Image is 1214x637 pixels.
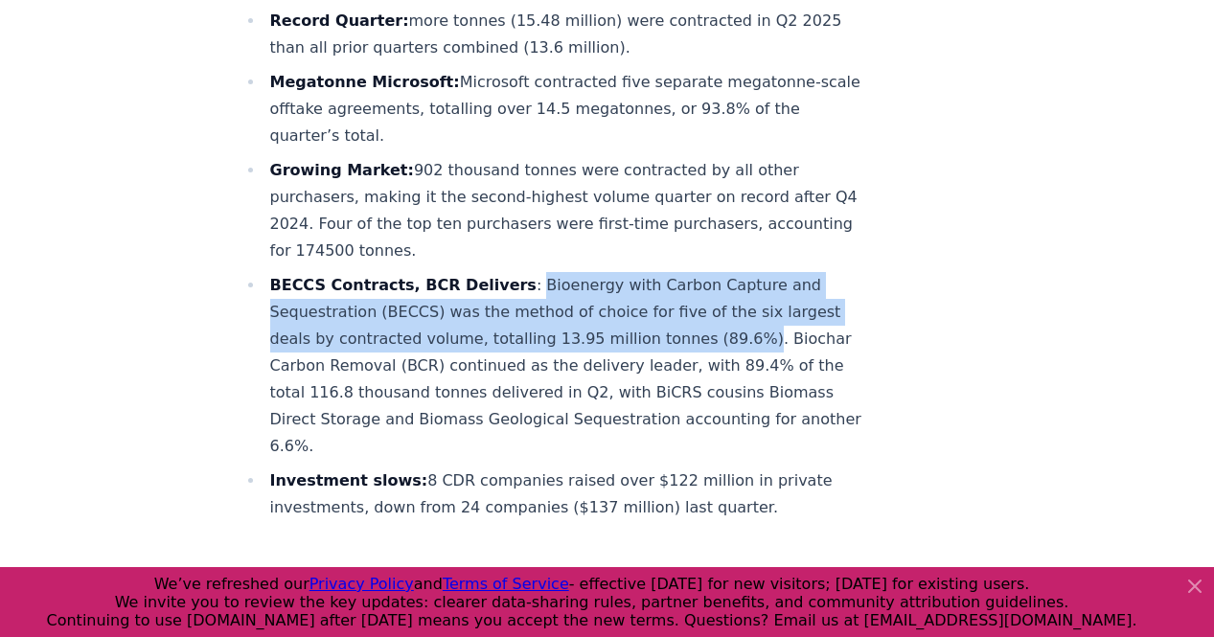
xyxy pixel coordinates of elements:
[264,272,874,460] li: : Bioenergy with Carbon Capture and Sequestration (BECCS) was the method of choice for five of th...
[264,8,874,61] li: more tonnes (15.48 million) were contracted in Q2 2025 than all prior quarters combined (13.6 mil...
[264,69,874,149] li: Microsoft contracted five separate megatonne-scale offtake agreements, totalling over 14.5 megato...
[270,11,409,30] strong: Record Quarter:
[264,467,874,521] li: 8 CDR companies raised over $122 million in private investments, down from 24 companies ($137 mil...
[270,471,428,489] strong: Investment slows:
[270,276,537,294] strong: BECCS Contracts, BCR Delivers
[270,73,460,91] strong: Megatonne Microsoft:
[270,161,414,179] strong: Growing Market:
[264,157,874,264] li: 902 thousand tonnes were contracted by all other purchasers, making it the second-highest volume ...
